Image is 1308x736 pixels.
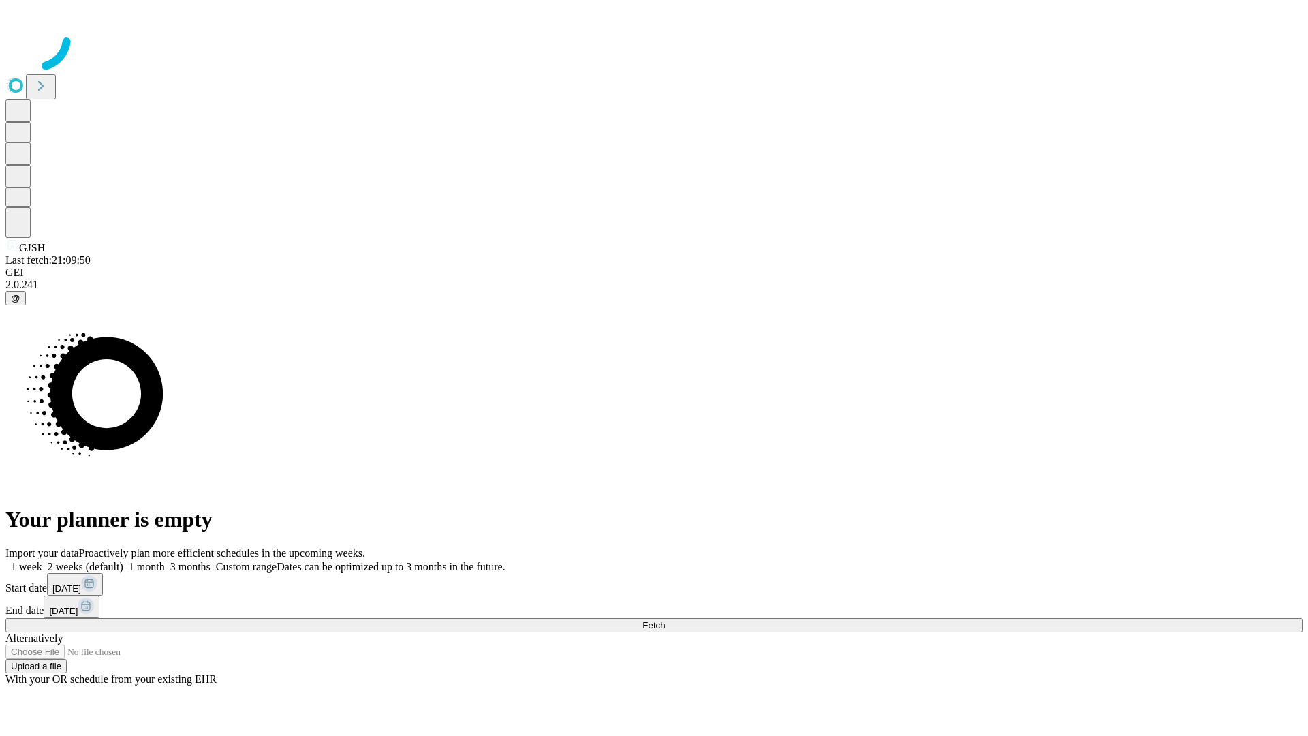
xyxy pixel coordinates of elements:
[277,561,505,572] span: Dates can be optimized up to 3 months in the future.
[5,291,26,305] button: @
[49,606,78,616] span: [DATE]
[5,632,63,644] span: Alternatively
[5,547,79,559] span: Import your data
[5,254,91,266] span: Last fetch: 21:09:50
[5,618,1303,632] button: Fetch
[642,620,665,630] span: Fetch
[5,659,67,673] button: Upload a file
[44,596,99,618] button: [DATE]
[11,561,42,572] span: 1 week
[52,583,81,594] span: [DATE]
[5,279,1303,291] div: 2.0.241
[5,573,1303,596] div: Start date
[48,561,123,572] span: 2 weeks (default)
[5,596,1303,618] div: End date
[129,561,165,572] span: 1 month
[19,242,45,254] span: GJSH
[170,561,211,572] span: 3 months
[216,561,277,572] span: Custom range
[5,507,1303,532] h1: Your planner is empty
[11,293,20,303] span: @
[79,547,365,559] span: Proactively plan more efficient schedules in the upcoming weeks.
[47,573,103,596] button: [DATE]
[5,673,217,685] span: With your OR schedule from your existing EHR
[5,266,1303,279] div: GEI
